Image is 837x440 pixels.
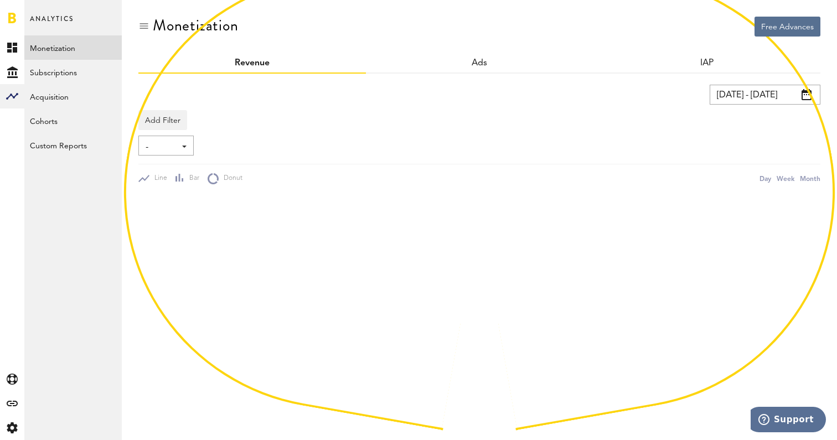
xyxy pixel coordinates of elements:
span: Analytics [30,12,74,35]
a: Monetization [24,35,122,60]
a: Custom Reports [24,133,122,157]
span: Line [149,174,167,183]
a: Acquisition [24,84,122,108]
div: Day [759,173,771,184]
a: Subscriptions [24,60,122,84]
a: Revenue [235,59,270,68]
span: Donut [219,174,242,183]
a: Cohorts [24,108,122,133]
a: Ads [472,59,487,68]
iframe: Opens a widget where you can find more information [751,407,826,434]
div: Month [800,173,820,184]
span: Bar [184,174,199,183]
div: Monetization [153,17,239,34]
div: Week [777,173,794,184]
button: Add Filter [138,110,187,130]
span: - [146,138,175,157]
button: Free Advances [755,17,820,37]
a: IAP [700,59,714,68]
